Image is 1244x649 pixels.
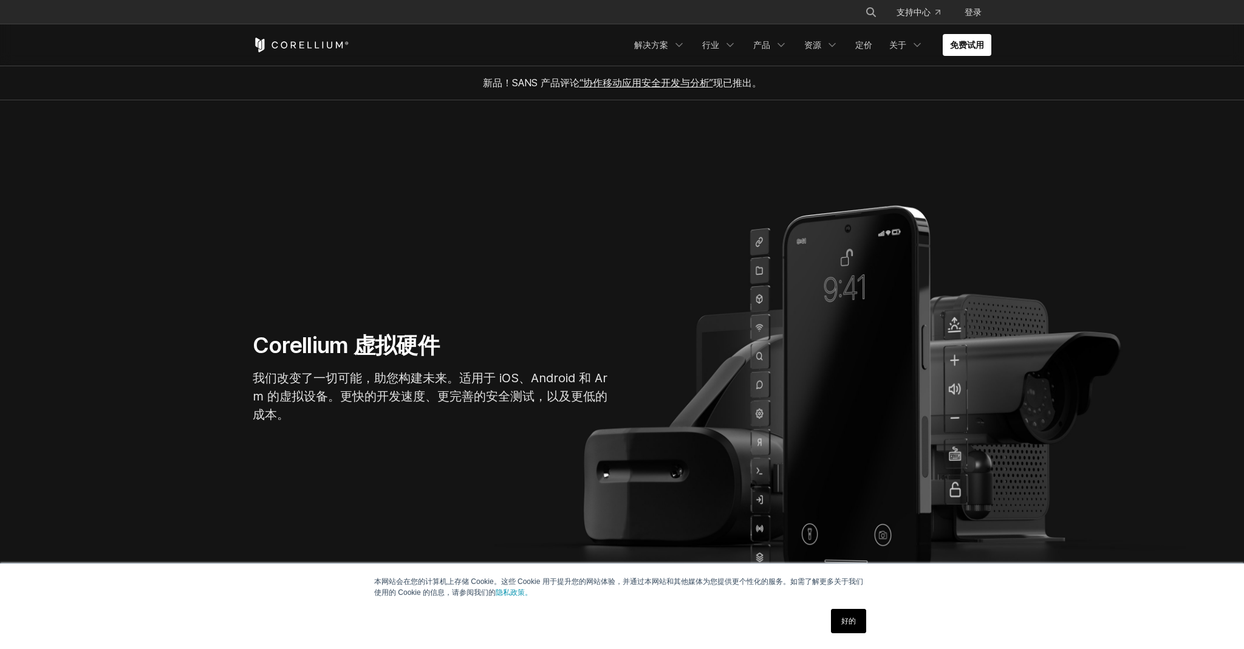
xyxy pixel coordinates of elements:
[579,77,713,89] a: “协作移动应用安全开发与分析”
[841,617,856,625] font: 好的
[850,1,991,23] div: 导航菜单
[860,1,882,23] button: 搜索
[804,39,821,50] font: 资源
[831,609,866,633] a: 好的
[627,34,991,56] div: 导航菜单
[253,332,439,359] font: Corellium 虚拟硬件
[483,77,579,89] font: 新品！SANS 产品评论
[374,577,863,597] font: 本网站会在您的计算机上存储 Cookie。这些 Cookie 用于提升您的网站体验，并通过本网站和其他媒体为您提供更个性化的服务。如需了解更多关于我们使用的 Cookie 的信息，请参阅我们的
[889,39,906,50] font: 关于
[965,7,982,17] font: 登录
[855,39,872,50] font: 定价
[253,371,607,422] font: 我们改变了一切可能，助您构建未来。适用于 iOS、Android 和 Arm 的虚拟设备。更快的开发速度、更完善的安全测试，以及更低的成本。
[253,38,349,52] a: 科雷利姆之家
[950,39,984,50] font: 免费试用
[634,39,668,50] font: 解决方案
[897,7,931,17] font: 支持中心
[713,77,762,89] font: 现已推出。
[702,39,719,50] font: 行业
[496,588,532,597] a: 隐私政策。
[753,39,770,50] font: 产品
